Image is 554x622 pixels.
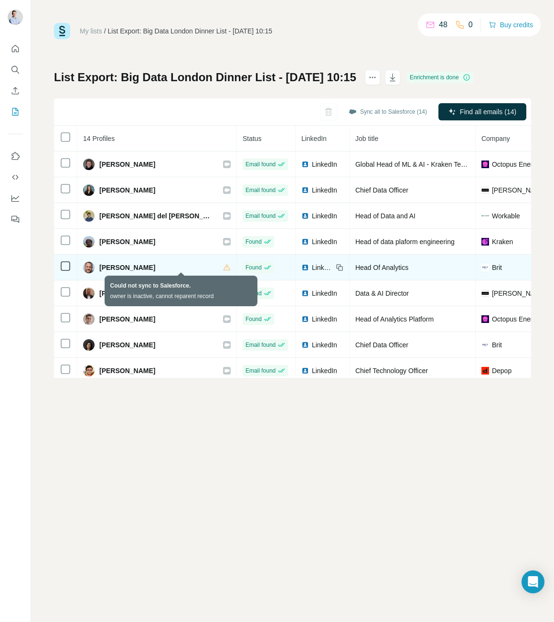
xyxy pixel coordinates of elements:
span: Find all emails (14) [460,107,516,117]
span: Brit [492,340,502,350]
a: My lists [80,27,102,35]
img: Avatar [83,313,95,325]
p: 0 [469,19,473,31]
img: Avatar [83,236,95,247]
span: [PERSON_NAME] [99,185,155,195]
span: [PERSON_NAME] [99,237,155,247]
div: Enrichment is done [407,72,473,83]
span: Chief Technology Officer [355,367,428,375]
span: Head of Data and AI [355,212,415,220]
span: Email found [245,341,276,349]
span: Brit [492,263,502,272]
img: Avatar [83,262,95,273]
span: 14 Profiles [83,135,115,142]
span: LinkedIn [312,211,337,221]
button: Sync all to Salesforce (14) [342,105,434,119]
button: actions [365,70,380,85]
img: LinkedIn logo [301,212,309,220]
button: My lists [8,103,23,120]
button: Search [8,61,23,78]
img: LinkedIn logo [301,367,309,375]
img: LinkedIn logo [301,290,309,297]
span: LinkedIn [312,185,337,195]
span: [PERSON_NAME] [99,340,155,350]
img: company-logo [481,161,489,168]
span: Status [243,135,262,142]
button: Quick start [8,40,23,57]
img: company-logo [481,315,489,323]
img: Avatar [8,10,23,25]
span: Found [245,237,262,246]
img: LinkedIn logo [301,315,309,323]
div: List Export: Big Data London Dinner List - [DATE] 10:15 [108,26,272,36]
span: Workable [492,211,520,221]
span: Found [245,315,262,323]
img: company-logo [481,367,489,375]
img: company-logo [481,341,489,349]
img: Avatar [83,365,95,376]
span: Chief Data Officer [355,186,408,194]
span: [PERSON_NAME] [99,289,155,298]
span: Email found [245,366,276,375]
span: Depop [492,366,511,375]
span: LinkedIn [312,289,337,298]
span: LinkedIn [312,160,337,169]
span: LinkedIn [312,366,337,375]
div: Open Intercom Messenger [522,570,544,593]
img: LinkedIn logo [301,264,309,271]
span: [PERSON_NAME] [492,289,547,298]
span: Octopus Energy [492,160,540,169]
span: Company [481,135,510,142]
span: [PERSON_NAME] [99,314,155,324]
span: [PERSON_NAME] [492,185,547,195]
img: Avatar [83,159,95,170]
img: company-logo [481,186,489,194]
p: 48 [439,19,447,31]
span: LinkedIn [312,340,337,350]
img: Surfe Logo [54,23,70,39]
span: LinkedIn [301,135,327,142]
img: Avatar [83,339,95,351]
li: / [104,26,106,36]
img: LinkedIn logo [301,186,309,194]
h1: List Export: Big Data London Dinner List - [DATE] 10:15 [54,70,356,85]
span: [PERSON_NAME] [99,160,155,169]
button: Find all emails (14) [438,103,526,120]
button: Enrich CSV [8,82,23,99]
img: company-logo [481,264,489,271]
img: Avatar [83,184,95,196]
span: Found [245,263,262,272]
span: Job title [355,135,378,142]
img: Avatar [83,288,95,299]
span: Chief Data Officer [355,341,408,349]
span: LinkedIn [312,237,337,247]
span: Head of Analytics Platform [355,315,434,323]
span: Data & AI Director [355,290,409,297]
span: Email found [245,160,276,169]
span: [PERSON_NAME] del [PERSON_NAME] [99,211,213,221]
img: company-logo [481,238,489,246]
span: LinkedIn [312,263,333,272]
span: [PERSON_NAME] [99,263,155,272]
img: company-logo [481,215,489,216]
button: Dashboard [8,190,23,207]
span: [PERSON_NAME] [99,366,155,375]
span: Global Head of ML & AI - Kraken Technologies [355,161,493,168]
span: Octopus Energy [492,314,540,324]
span: Head of data plaform engineering [355,238,455,246]
span: Kraken [492,237,513,247]
button: Use Surfe on LinkedIn [8,148,23,165]
img: LinkedIn logo [301,341,309,349]
button: Use Surfe API [8,169,23,186]
span: Found [245,289,262,298]
button: Feedback [8,211,23,228]
img: LinkedIn logo [301,238,309,246]
span: LinkedIn [312,314,337,324]
span: Head Of Analytics [355,264,408,271]
img: company-logo [481,290,489,297]
img: Avatar [83,210,95,222]
img: LinkedIn logo [301,161,309,168]
span: Email found [245,212,276,220]
button: Buy credits [489,18,533,32]
span: Email found [245,186,276,194]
